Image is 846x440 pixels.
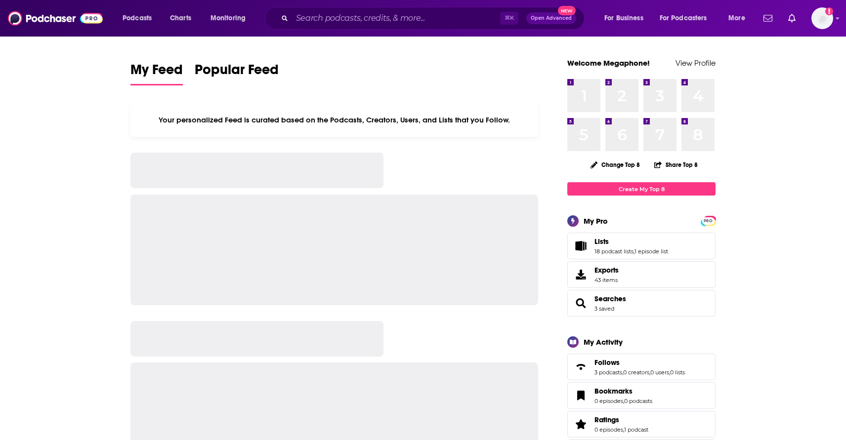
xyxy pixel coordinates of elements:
[274,7,594,30] div: Search podcasts, credits, & more...
[654,155,698,174] button: Share Top 8
[622,369,623,376] span: ,
[585,159,646,171] button: Change Top 8
[670,369,685,376] a: 0 lists
[594,387,633,396] span: Bookmarks
[558,6,576,15] span: New
[130,61,183,84] span: My Feed
[571,360,591,374] a: Follows
[650,369,669,376] a: 0 users
[811,7,833,29] img: User Profile
[500,12,518,25] span: ⌘ K
[567,182,716,196] a: Create My Top 8
[164,10,197,26] a: Charts
[623,398,624,404] span: ,
[584,216,608,226] div: My Pro
[594,305,614,312] a: 3 saved
[760,10,776,27] a: Show notifications dropdown
[624,426,648,433] a: 1 podcast
[571,239,591,253] a: Lists
[825,7,833,15] svg: Email not verified
[594,415,619,424] span: Ratings
[594,369,622,376] a: 3 podcasts
[204,10,258,26] button: open menu
[123,11,152,25] span: Podcasts
[526,12,576,24] button: Open AdvancedNew
[571,268,591,281] span: Exports
[623,369,649,376] a: 0 creators
[531,16,572,21] span: Open Advanced
[623,426,624,433] span: ,
[567,411,716,438] span: Ratings
[571,389,591,402] a: Bookmarks
[195,61,279,84] span: Popular Feed
[597,10,656,26] button: open menu
[594,358,685,367] a: Follows
[594,266,619,275] span: Exports
[567,354,716,380] span: Follows
[649,369,650,376] span: ,
[669,369,670,376] span: ,
[594,415,648,424] a: Ratings
[567,58,650,68] a: Welcome Megaphone!
[634,248,634,255] span: ,
[594,237,668,246] a: Lists
[116,10,165,26] button: open menu
[604,11,643,25] span: For Business
[594,426,623,433] a: 0 episodes
[292,10,500,26] input: Search podcasts, credits, & more...
[8,9,103,28] img: Podchaser - Follow, Share and Rate Podcasts
[594,277,619,283] span: 43 items
[660,11,707,25] span: For Podcasters
[676,58,716,68] a: View Profile
[728,11,745,25] span: More
[130,61,183,85] a: My Feed
[653,10,721,26] button: open menu
[170,11,191,25] span: Charts
[584,337,623,347] div: My Activity
[594,358,620,367] span: Follows
[567,261,716,288] a: Exports
[211,11,246,25] span: Monitoring
[567,382,716,409] span: Bookmarks
[571,296,591,310] a: Searches
[594,237,609,246] span: Lists
[634,248,668,255] a: 1 episode list
[624,398,652,404] a: 0 podcasts
[811,7,833,29] button: Show profile menu
[130,103,538,137] div: Your personalized Feed is curated based on the Podcasts, Creators, Users, and Lists that you Follow.
[594,387,652,396] a: Bookmarks
[721,10,758,26] button: open menu
[702,217,714,225] span: PRO
[811,7,833,29] span: Logged in as MegaphoneSupport
[702,217,714,224] a: PRO
[567,233,716,259] span: Lists
[784,10,800,27] a: Show notifications dropdown
[594,398,623,404] a: 0 episodes
[594,294,626,303] a: Searches
[594,248,634,255] a: 18 podcast lists
[195,61,279,85] a: Popular Feed
[571,417,591,431] a: Ratings
[567,290,716,317] span: Searches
